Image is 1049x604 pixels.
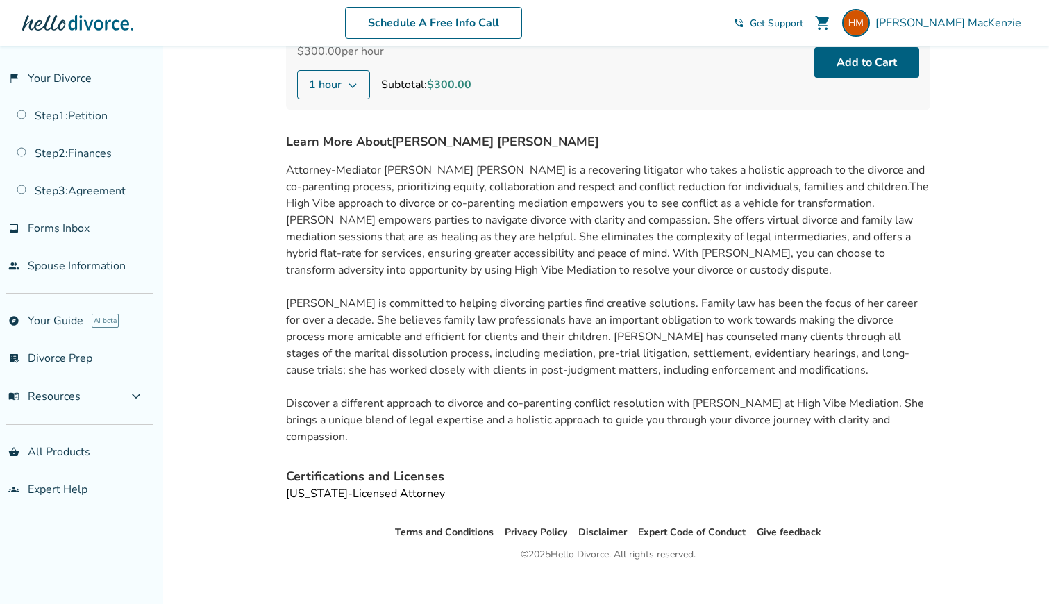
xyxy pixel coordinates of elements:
[8,223,19,234] span: inbox
[578,524,627,541] li: Disclaimer
[286,296,918,378] span: [PERSON_NAME] is committed to helping divorcing parties find creative solutions. Family law has b...
[8,353,19,364] span: list_alt_check
[980,537,1049,604] iframe: Chat Widget
[814,47,919,78] button: Add to Cart
[286,179,929,278] span: The High Vibe approach to divorce or co-parenting mediation empowers you to see conflict as a veh...
[757,524,821,541] li: Give feedback
[842,9,870,37] img: heather@hellodivorce.com
[286,396,924,444] span: Discover a different approach to divorce and co-parenting conflict resolution with [PERSON_NAME] ...
[345,7,522,39] a: Schedule A Free Info Call
[638,526,746,539] a: Expert Code of Conduct
[297,44,471,59] div: $300.00 per hour
[8,484,19,495] span: groups
[286,133,930,151] h4: Learn More About [PERSON_NAME] [PERSON_NAME]
[875,15,1027,31] span: [PERSON_NAME] MacKenzie
[8,446,19,458] span: shopping_basket
[309,76,342,93] span: 1 hour
[286,162,925,194] span: Attorney-Mediator [PERSON_NAME] [PERSON_NAME] is a recovering litigator who takes a holistic appr...
[381,76,471,93] div: Subtotal:
[8,391,19,402] span: menu_book
[814,15,831,31] span: shopping_cart
[733,17,803,30] a: phone_in_talkGet Support
[8,73,19,84] span: flag_2
[297,70,370,99] button: 1 hour
[8,260,19,271] span: people
[395,526,494,539] a: Terms and Conditions
[286,486,445,501] span: [US_STATE]-Licensed Attorney
[750,17,803,30] span: Get Support
[286,467,930,485] h4: Certifications and Licenses
[505,526,567,539] a: Privacy Policy
[427,77,471,92] span: $300.00
[28,221,90,236] span: Forms Inbox
[8,315,19,326] span: explore
[733,17,744,28] span: phone_in_talk
[92,314,119,328] span: AI beta
[128,388,144,405] span: expand_more
[8,389,81,404] span: Resources
[521,546,696,563] div: © 2025 Hello Divorce. All rights reserved.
